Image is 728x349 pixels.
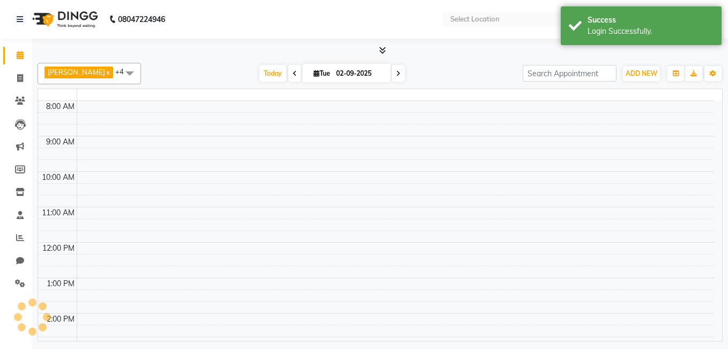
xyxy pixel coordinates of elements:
div: 10:00 AM [40,172,77,183]
span: +4 [115,67,132,76]
div: 8:00 AM [44,101,77,112]
div: Select Location [450,14,500,25]
div: 9:00 AM [44,136,77,148]
button: ADD NEW [623,66,660,81]
div: 2:00 PM [44,314,77,325]
input: Search Appointment [523,65,616,82]
a: x [105,68,110,76]
input: 2025-09-02 [333,66,387,82]
span: Today [259,65,286,82]
b: 08047224946 [118,4,165,34]
span: ADD NEW [626,69,657,77]
img: logo [27,4,101,34]
div: 12:00 PM [40,243,77,254]
div: 11:00 AM [40,207,77,219]
div: Success [588,14,714,26]
span: [PERSON_NAME] [48,68,105,76]
div: Login Successfully. [588,26,714,37]
span: Tue [311,69,333,77]
div: 1:00 PM [44,278,77,289]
